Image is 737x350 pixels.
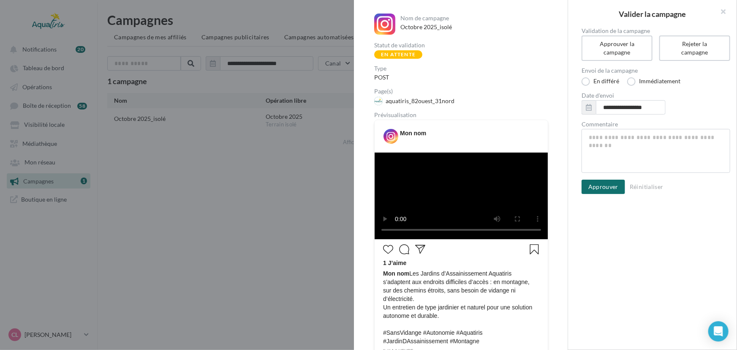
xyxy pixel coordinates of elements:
div: Type [374,66,547,71]
div: Page(s) [374,88,554,94]
button: Approuver [582,180,625,194]
div: En attente [374,50,422,59]
label: Validation de la campagne [582,28,730,34]
div: Approuver la campagne [592,40,642,57]
label: Commentaire [582,121,730,127]
div: aquatiris_82ouest_31nord [386,97,454,105]
svg: J’aime [383,244,393,254]
label: Date d'envoi [582,93,730,98]
div: Octobre 2025_isolé [400,23,546,31]
svg: Enregistrer [529,244,539,254]
label: Immédiatement [627,77,680,86]
span: Les Jardins d’Assainissement Aquatiris s’adaptent aux endroits difficiles d’accès : en montagne, ... [383,269,539,345]
div: Rejeter la campagne [669,40,720,57]
svg: Partager la publication [415,244,425,254]
img: 542036153_17842302576570887_8925758477991560126_n.jpg [374,97,383,105]
h2: Valider la campagne [582,10,723,18]
label: Envoi de la campagne [582,68,730,74]
div: 1 J’aime [383,259,539,269]
svg: Commenter [399,244,409,254]
div: Statut de validation [374,42,547,48]
button: Réinitialiser [626,182,667,192]
div: Mon nom [400,129,426,137]
div: Prévisualisation [374,112,547,118]
div: Open Intercom Messenger [708,321,729,342]
label: En différé [582,77,619,86]
span: Mon nom [383,270,409,277]
div: Nom de campagne [400,15,546,21]
div: POST [374,73,547,82]
a: aquatiris_82ouest_31nord [374,96,554,105]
